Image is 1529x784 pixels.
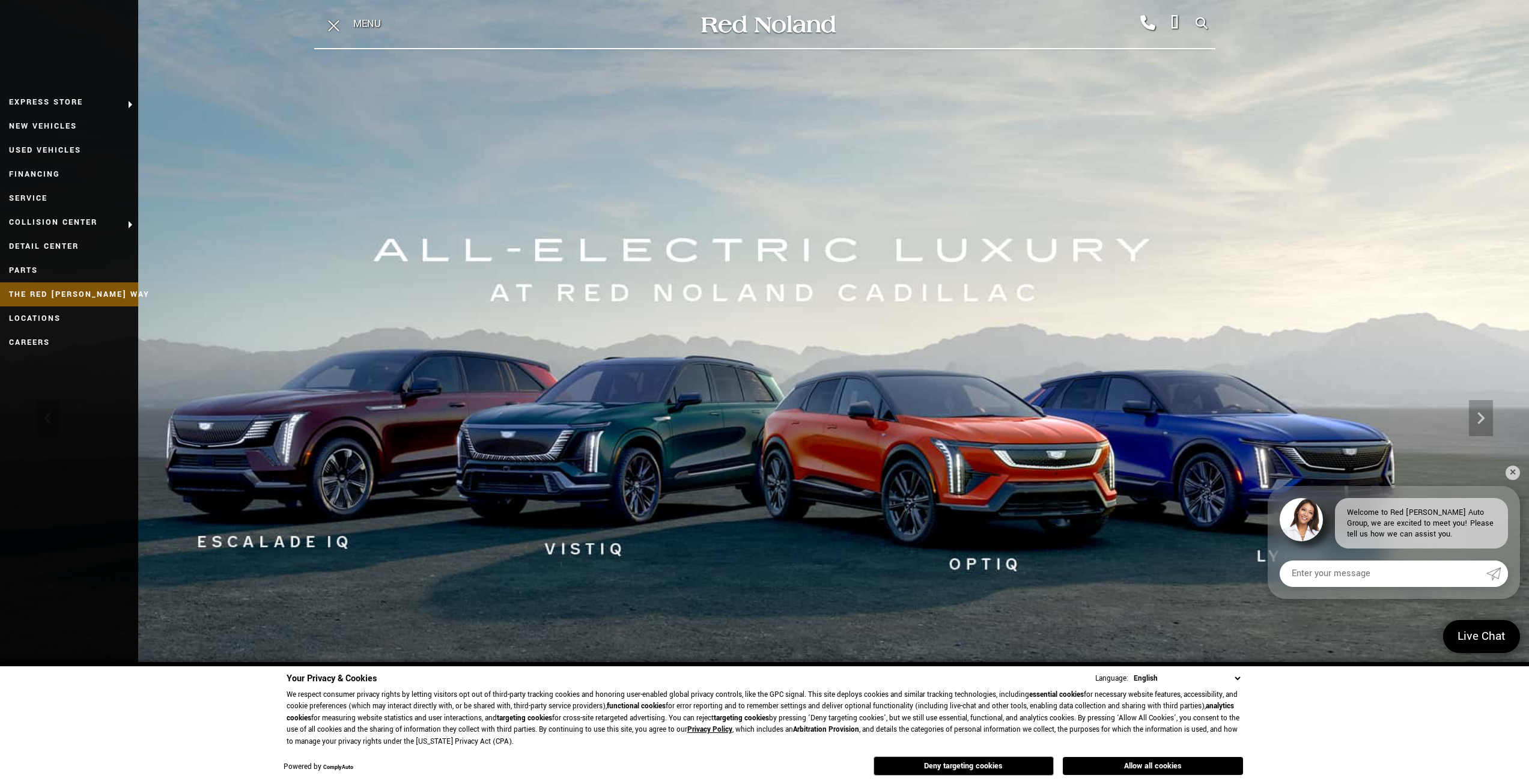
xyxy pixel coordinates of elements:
[714,713,769,723] strong: targeting cookies
[793,725,859,735] strong: Arbitration Provision
[287,689,1243,748] p: We respect consumer privacy rights by letting visitors opt out of third-party tracking cookies an...
[874,756,1054,776] button: Deny targeting cookies
[284,764,353,771] div: Powered by
[699,14,837,35] img: Red Noland Auto Group
[497,713,552,723] strong: targeting cookies
[1280,498,1323,541] img: Agent profile photo
[607,701,666,711] strong: functional cookies
[323,764,353,771] a: ComplyAuto
[1280,561,1486,587] input: Enter your message
[1469,400,1493,436] div: Next
[1063,757,1243,775] button: Allow all cookies
[287,672,377,685] span: Your Privacy & Cookies
[687,725,732,735] a: Privacy Policy
[1335,498,1508,548] div: Welcome to Red [PERSON_NAME] Auto Group, we are excited to meet you! Please tell us how we can as...
[1451,628,1512,645] span: Live Chat
[1029,690,1084,700] strong: essential cookies
[287,701,1234,723] strong: analytics cookies
[1095,675,1128,682] div: Language:
[1443,620,1520,653] a: Live Chat
[1486,561,1508,587] a: Submit
[1131,672,1243,685] select: Language Select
